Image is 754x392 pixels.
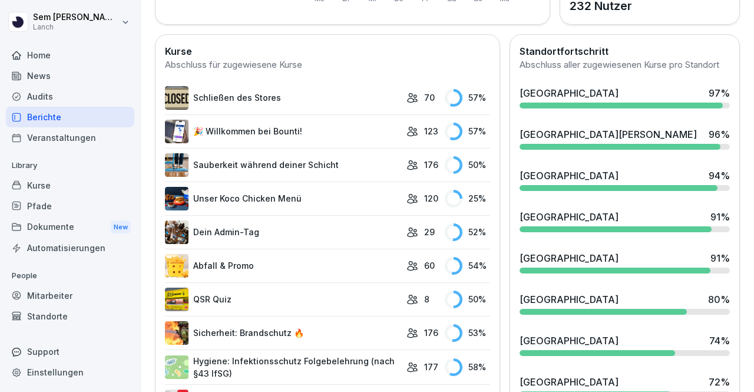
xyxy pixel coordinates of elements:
[165,187,188,210] img: lq22iihlx1gk089bhjtgswki.png
[165,321,188,345] img: zzov6v7ntk26bk7mur8pz9wg.png
[445,324,490,342] div: 53 %
[710,210,730,224] div: 91 %
[708,292,730,307] div: 80 %
[165,153,401,177] a: Sauberkeit während deiner Schicht
[165,254,188,278] img: urw3ytc7x1v5bfur977du01f.png
[424,226,435,238] p: 29
[165,86,401,110] a: Schließen des Stores
[6,216,134,238] div: Dokumente
[445,358,490,376] div: 58 %
[515,288,735,319] a: [GEOGRAPHIC_DATA]80%
[520,58,730,72] div: Abschluss aller zugewiesenen Kurse pro Standort
[520,292,619,307] div: [GEOGRAPHIC_DATA]
[709,127,730,141] div: 96 %
[6,306,134,327] a: Standorte
[520,210,619,224] div: [GEOGRAPHIC_DATA]
[515,164,735,196] a: [GEOGRAPHIC_DATA]94%
[165,187,401,210] a: Unser Koco Chicken Menü
[424,327,438,339] p: 176
[515,246,735,278] a: [GEOGRAPHIC_DATA]91%
[6,127,134,148] a: Veranstaltungen
[6,216,134,238] a: DokumenteNew
[165,120,401,143] a: 🎉 Willkommen bei Bounti!
[515,81,735,113] a: [GEOGRAPHIC_DATA]97%
[709,334,730,348] div: 74 %
[165,355,401,380] a: Hygiene: Infektionsschutz Folgebelehrung (nach §43 IfSG)
[709,375,730,389] div: 72 %
[165,220,188,244] img: s4v3pe1m8w78qfwb7xrncfnw.png
[710,251,730,265] div: 91 %
[424,293,429,305] p: 8
[520,44,730,58] h2: Standortfortschritt
[6,196,134,216] a: Pfade
[445,291,490,308] div: 50 %
[165,321,401,345] a: Sicherheit: Brandschutz 🔥
[445,123,490,140] div: 57 %
[165,86,188,110] img: tah9yxvkym2pvszjriwubpkx.png
[165,288,401,311] a: QSR Quiz
[445,89,490,107] div: 57 %
[33,12,119,22] p: Sem [PERSON_NAME]
[520,86,619,100] div: [GEOGRAPHIC_DATA]
[6,266,134,285] p: People
[520,251,619,265] div: [GEOGRAPHIC_DATA]
[515,329,735,361] a: [GEOGRAPHIC_DATA]74%
[165,58,490,72] div: Abschluss für zugewiesene Kurse
[6,341,134,362] div: Support
[165,120,188,143] img: b4eu0mai1tdt6ksd7nlke1so.png
[165,44,490,58] h2: Kurse
[424,125,438,137] p: 123
[445,223,490,241] div: 52 %
[520,127,697,141] div: [GEOGRAPHIC_DATA][PERSON_NAME]
[6,285,134,306] a: Mitarbeiter
[520,334,619,348] div: [GEOGRAPHIC_DATA]
[165,220,401,244] a: Dein Admin-Tag
[515,123,735,154] a: [GEOGRAPHIC_DATA][PERSON_NAME]96%
[6,65,134,86] a: News
[165,355,188,379] img: tgff07aey9ahi6f4hltuk21p.png
[709,169,730,183] div: 94 %
[165,153,188,177] img: mbzv0a1adexohu9durq61vss.png
[33,23,119,31] p: Lanch
[520,375,619,389] div: [GEOGRAPHIC_DATA]
[6,107,134,127] a: Berichte
[445,156,490,174] div: 50 %
[424,361,438,373] p: 177
[424,192,438,205] p: 120
[6,175,134,196] a: Kurse
[165,254,401,278] a: Abfall & Promo
[445,190,490,207] div: 25 %
[424,91,435,104] p: 70
[111,220,131,234] div: New
[445,257,490,275] div: 54 %
[520,169,619,183] div: [GEOGRAPHIC_DATA]
[6,86,134,107] a: Audits
[424,259,435,272] p: 60
[6,362,134,383] a: Einstellungen
[6,45,134,65] a: Home
[165,288,188,311] img: obnkpd775i6k16aorbdxlnn7.png
[424,159,438,171] p: 176
[515,205,735,237] a: [GEOGRAPHIC_DATA]91%
[6,238,134,258] a: Automatisierungen
[6,156,134,175] p: Library
[709,86,730,100] div: 97 %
